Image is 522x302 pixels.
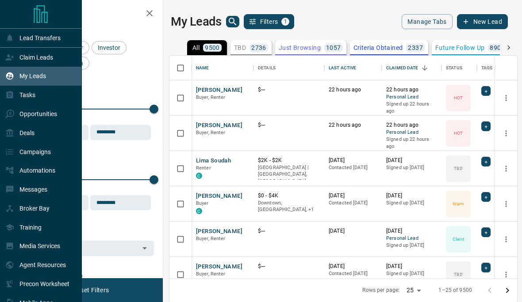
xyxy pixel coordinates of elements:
[453,200,464,207] p: Warm
[258,200,320,213] p: Toronto
[386,242,437,249] p: Signed up [DATE]
[386,157,437,164] p: [DATE]
[205,45,220,51] p: 9500
[386,227,437,235] p: [DATE]
[253,56,324,80] div: Details
[386,121,437,129] p: 22 hours ago
[326,45,341,51] p: 1057
[484,122,487,131] span: +
[386,200,437,207] p: Signed up [DATE]
[386,129,437,136] span: Personal Lead
[196,173,202,179] div: condos.ca
[386,263,437,270] p: [DATE]
[386,86,437,94] p: 22 hours ago
[386,136,437,150] p: Signed up 22 hours ago
[499,127,513,140] button: more
[258,192,320,200] p: $0 - $4K
[484,87,487,95] span: +
[196,227,242,236] button: [PERSON_NAME]
[499,282,516,299] button: Go to next page
[499,233,513,246] button: more
[499,268,513,281] button: more
[484,193,487,201] span: +
[28,9,154,19] h2: Filters
[138,242,151,254] button: Open
[171,15,222,29] h1: My Leads
[408,45,423,51] p: 2337
[329,164,377,171] p: Contacted [DATE]
[196,121,242,130] button: [PERSON_NAME]
[454,130,463,136] p: HOT
[251,45,266,51] p: 2736
[329,192,377,200] p: [DATE]
[329,86,377,94] p: 22 hours ago
[454,165,462,172] p: TBD
[438,287,472,294] p: 1–25 of 9500
[435,45,484,51] p: Future Follow Up
[441,56,477,80] div: Status
[382,56,441,80] div: Claimed Date
[481,263,491,272] div: +
[196,236,226,242] span: Buyer, Renter
[279,45,321,51] p: Just Browsing
[192,45,200,51] p: All
[386,101,437,114] p: Signed up 22 hours ago
[258,263,320,270] p: $---
[196,157,231,165] button: Lima Soudah
[329,121,377,129] p: 22 hours ago
[418,62,431,74] button: Sort
[196,94,226,100] span: Buyer, Renter
[92,41,127,54] div: Investor
[258,157,320,164] p: $2K - $2K
[481,56,493,80] div: Tags
[192,56,253,80] div: Name
[258,164,320,185] p: [GEOGRAPHIC_DATA] | [GEOGRAPHIC_DATA], [GEOGRAPHIC_DATA]
[402,14,452,29] button: Manage Tabs
[244,14,295,29] button: Filters1
[196,86,242,94] button: [PERSON_NAME]
[454,94,463,101] p: HOT
[490,45,501,51] p: 890
[324,56,382,80] div: Last Active
[446,56,462,80] div: Status
[258,86,320,94] p: $---
[329,157,377,164] p: [DATE]
[386,270,437,277] p: Signed up [DATE]
[353,45,403,51] p: Criteria Obtained
[362,287,399,294] p: Rows per page:
[386,94,437,101] span: Personal Lead
[196,130,226,136] span: Buyer, Renter
[481,192,491,202] div: +
[454,271,462,278] p: TBD
[457,14,508,29] button: New Lead
[484,263,487,272] span: +
[329,227,377,235] p: [DATE]
[329,263,377,270] p: [DATE]
[95,44,123,51] span: Investor
[329,56,356,80] div: Last Active
[481,121,491,131] div: +
[196,165,211,171] span: Renter
[481,227,491,237] div: +
[67,283,115,298] button: Reset Filters
[258,227,320,235] p: $---
[481,86,491,96] div: +
[196,263,242,271] button: [PERSON_NAME]
[196,192,242,200] button: [PERSON_NAME]
[386,56,418,80] div: Claimed Date
[258,121,320,129] p: $---
[386,235,437,242] span: Personal Lead
[499,91,513,105] button: more
[386,164,437,171] p: Signed up [DATE]
[499,197,513,211] button: more
[484,157,487,166] span: +
[484,228,487,237] span: +
[234,45,246,51] p: TBD
[196,200,209,206] span: Buyer
[226,16,239,27] button: search button
[481,157,491,166] div: +
[403,284,424,297] div: 25
[282,19,288,25] span: 1
[196,56,209,80] div: Name
[386,192,437,200] p: [DATE]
